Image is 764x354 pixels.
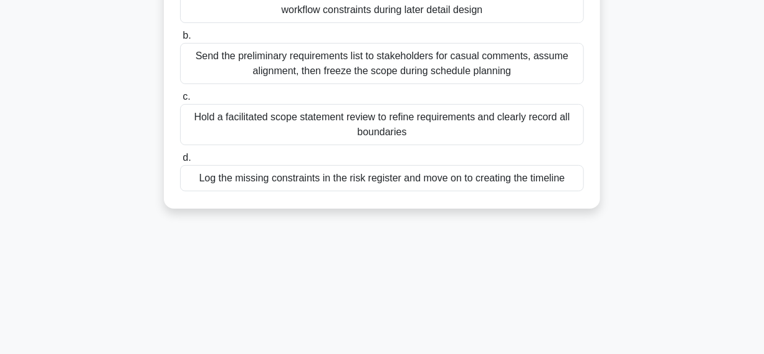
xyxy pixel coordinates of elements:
[183,152,191,163] span: d.
[180,43,584,84] div: Send the preliminary requirements list to stakeholders for casual comments, assume alignment, the...
[183,30,191,41] span: b.
[180,104,584,145] div: Hold a facilitated scope statement review to refine requirements and clearly record all boundaries
[183,91,190,102] span: c.
[180,165,584,191] div: Log the missing constraints in the risk register and move on to creating the timeline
